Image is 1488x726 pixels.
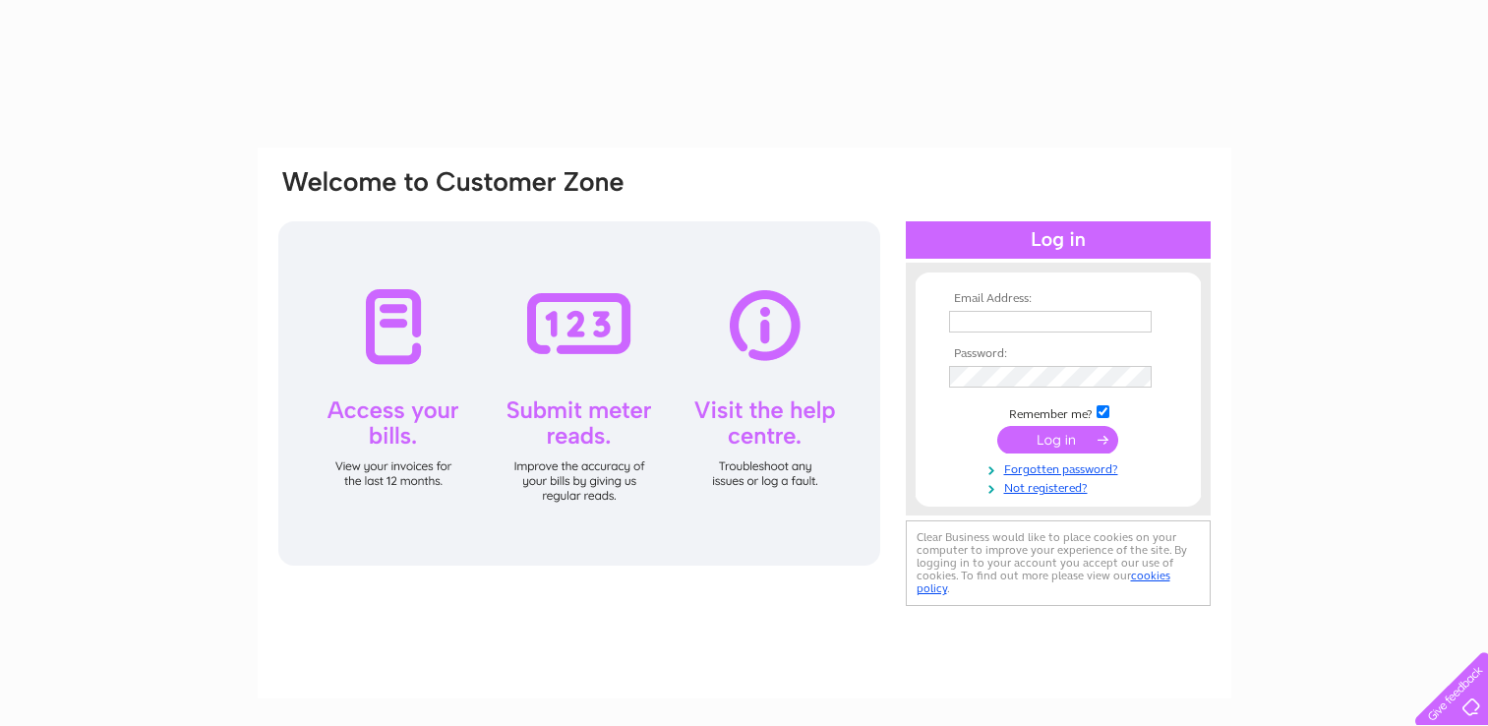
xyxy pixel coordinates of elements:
th: Password: [944,347,1172,361]
a: Not registered? [949,477,1172,496]
a: Forgotten password? [949,458,1172,477]
td: Remember me? [944,402,1172,422]
div: Clear Business would like to place cookies on your computer to improve your experience of the sit... [906,520,1211,606]
a: cookies policy [917,569,1170,595]
th: Email Address: [944,292,1172,306]
input: Submit [997,426,1118,454]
